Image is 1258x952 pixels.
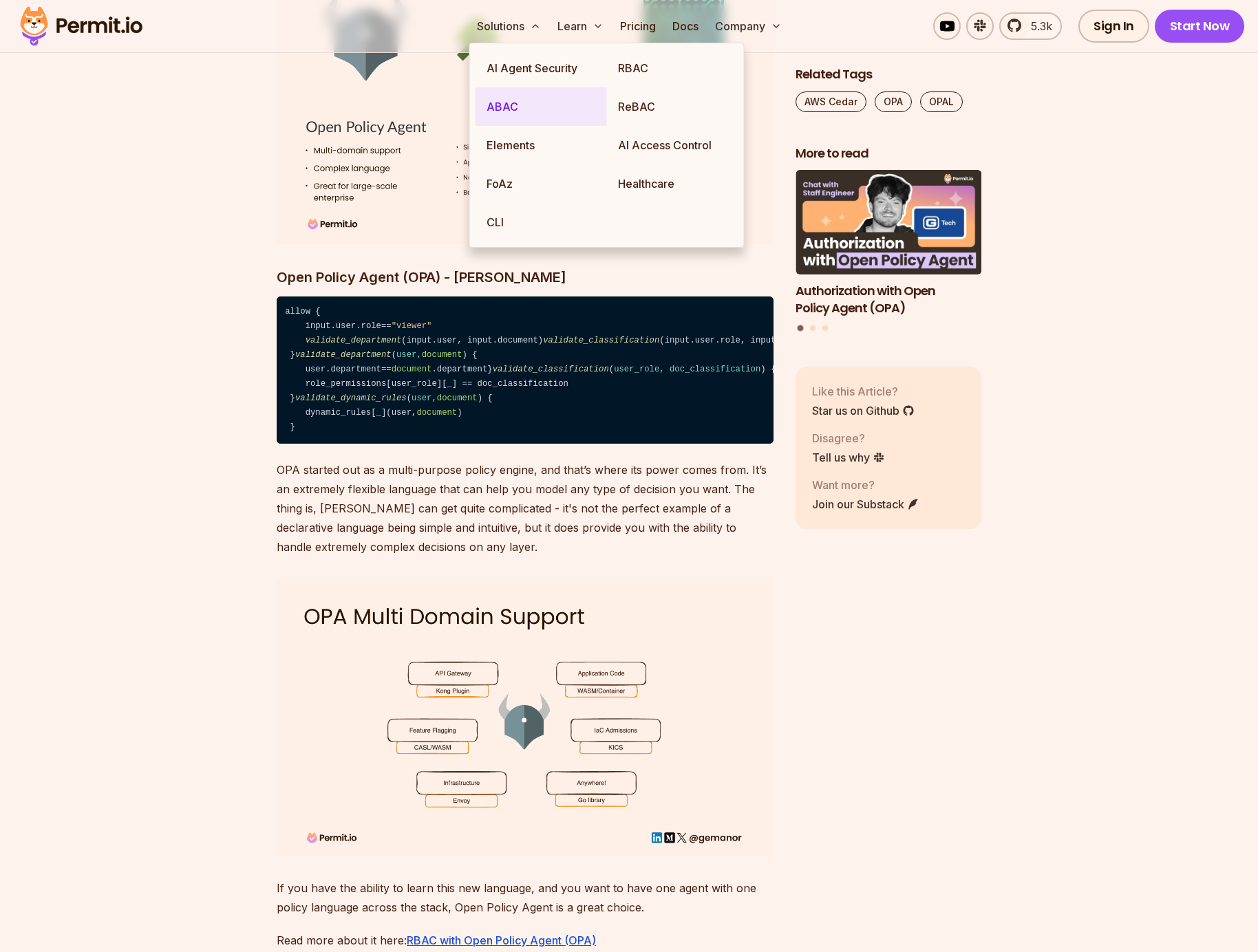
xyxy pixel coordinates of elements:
button: Go to slide 2 [810,326,815,332]
a: FoAz [476,164,607,203]
span: validate_department [295,350,392,360]
a: Star us on Github [812,402,915,419]
a: Tell us why [812,449,885,466]
span: user [336,321,356,331]
a: OPA [875,91,912,112]
span: document [416,408,457,418]
div: Posts [796,171,981,334]
a: Join our Substack [812,496,919,512]
span: validate_classification [493,365,609,374]
p: Like this Article? [812,383,915,400]
img: Untitled (53).png [277,578,774,856]
p: Want more? [812,477,919,493]
a: Healthcare [607,164,738,203]
span: "viewer" [392,321,432,331]
span: document [392,365,432,374]
a: Elements [476,126,607,164]
a: Docs [667,12,704,40]
a: ABAC [476,87,607,126]
span: department [330,365,381,374]
span: user [437,336,457,345]
a: RBAC with Open Policy Agent (OPA) [407,933,596,947]
h3: Authorization with Open Policy Agent (OPA) [796,283,981,317]
p: Disagree? [812,430,885,446]
a: Authorization with Open Policy Agent (OPA)Authorization with Open Policy Agent (OPA) [796,171,981,317]
span: role [361,321,381,331]
span: 5.3k [1023,18,1052,34]
button: Go to slide 3 [822,326,828,332]
span: user_role, doc_classification [614,365,760,374]
span: user [695,336,715,345]
a: 5.3k [999,12,1062,40]
button: Go to slide 1 [798,325,804,332]
a: AI Agent Security [476,49,607,87]
span: user, [396,350,462,360]
span: document [422,350,462,360]
p: Read more about it here: [277,931,774,950]
span: department [437,365,488,374]
a: Start Now [1155,10,1245,43]
h3: Open Policy Agent (OPA) - [PERSON_NAME] [277,266,774,288]
a: ReBAC [607,87,738,126]
span: validate_classification [543,336,659,345]
a: RBAC [607,49,738,87]
p: OPA started out as a multi-purpose policy engine, and that’s where its power comes from. It’s an ... [277,460,774,556]
button: Learn [552,12,609,40]
h2: Related Tags [796,66,981,83]
a: Sign In [1078,10,1149,43]
span: document [498,336,538,345]
p: If you have the ability to learn this new language, and you want to have one agent with one polic... [277,878,774,917]
a: Pricing [615,12,661,40]
a: AI Access Control [607,126,738,164]
span: validate_dynamic_rules [295,393,407,403]
span: user, [412,393,478,403]
a: OPAL [920,91,963,112]
code: allow { input. . == (input. , input. ) (input. . , input. . ) (input. , input. ) } ( ) { user. ==... [277,296,774,444]
span: validate_department [306,336,402,345]
button: Company [710,12,787,40]
span: role [721,336,740,345]
button: Solutions [471,12,546,40]
li: 1 of 3 [796,171,981,317]
img: Authorization with Open Policy Agent (OPA) [796,171,981,275]
h2: More to read [796,145,981,162]
span: document [437,393,478,403]
a: AWS Cedar [796,91,866,112]
a: CLI [476,203,607,241]
img: Permit logo [14,3,149,50]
